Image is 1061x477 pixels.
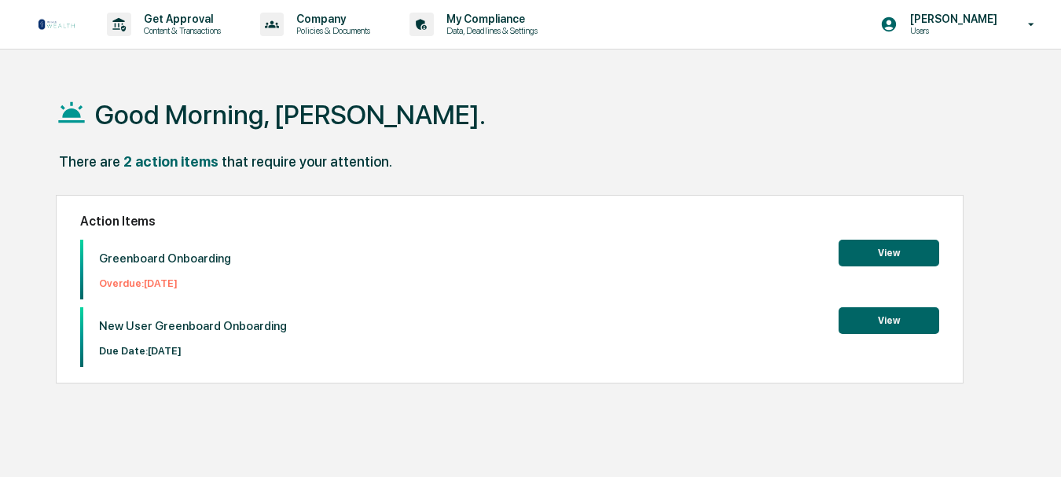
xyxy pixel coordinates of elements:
[284,25,378,36] p: Policies & Documents
[284,13,378,25] p: Company
[131,13,229,25] p: Get Approval
[59,153,120,170] div: There are
[99,251,231,266] p: Greenboard Onboarding
[99,319,287,333] p: New User Greenboard Onboarding
[898,13,1005,25] p: [PERSON_NAME]
[839,307,939,334] button: View
[222,153,392,170] div: that require your attention.
[434,25,545,36] p: Data, Deadlines & Settings
[99,345,287,357] p: Due Date: [DATE]
[80,214,940,229] h2: Action Items
[839,312,939,327] a: View
[99,277,231,289] p: Overdue: [DATE]
[38,18,75,31] img: logo
[131,25,229,36] p: Content & Transactions
[839,244,939,259] a: View
[95,99,486,130] h1: Good Morning, [PERSON_NAME].
[839,240,939,266] button: View
[898,25,1005,36] p: Users
[434,13,545,25] p: My Compliance
[123,153,218,170] div: 2 action items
